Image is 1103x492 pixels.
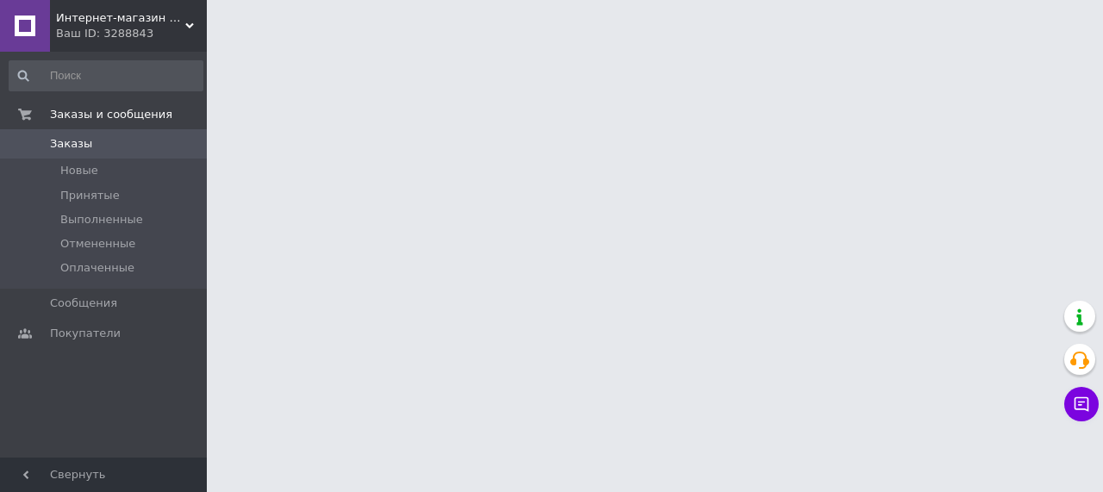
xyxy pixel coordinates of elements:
button: Чат с покупателем [1064,387,1099,421]
input: Поиск [9,60,203,91]
span: Отмененные [60,236,135,252]
span: Оплаченные [60,260,134,276]
span: Покупатели [50,326,121,341]
span: Сообщения [50,296,117,311]
span: Заказы и сообщения [50,107,172,122]
span: Выполненные [60,212,143,227]
span: Принятые [60,188,120,203]
span: Интернет-магазин Роял Кофе Лидер Продаж кофе и чая оптом и в розницу [56,10,185,26]
span: Заказы [50,136,92,152]
span: Новые [60,163,98,178]
div: Ваш ID: 3288843 [56,26,207,41]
